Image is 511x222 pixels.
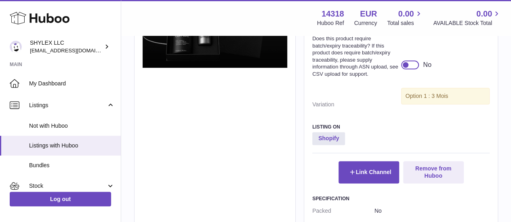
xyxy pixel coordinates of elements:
button: Remove from Huboo [403,161,464,183]
div: Option 1 : 3 Mois [401,88,490,104]
span: Listings [29,102,106,109]
span: 0.00 [476,8,492,19]
div: SHYLEX LLC [30,39,103,54]
span: Not with Huboo [29,122,115,130]
span: AVAILABLE Stock Total [433,19,501,27]
div: Huboo Ref [317,19,344,27]
dt: Is Batched [312,24,401,81]
span: 0.00 [398,8,414,19]
button: Link Channel [339,161,399,183]
strong: EUR [360,8,377,19]
dt: Variation [312,98,401,112]
strong: Does this product require batch/expiry traceability? If this product does require batch/expiry tr... [312,35,399,77]
span: Stock [29,182,106,190]
img: internalAdmin-14318@internal.huboo.com [10,41,22,53]
span: Total sales [387,19,423,27]
div: No [423,60,431,69]
a: 0.00 Total sales [387,8,423,27]
a: 0.00 AVAILABLE Stock Total [433,8,501,27]
div: Currency [354,19,377,27]
dt: Packed [312,204,374,218]
h3: Specification [312,195,490,202]
span: [EMAIL_ADDRESS][DOMAIN_NAME] [30,47,119,54]
span: Listings with Huboo [29,142,115,149]
strong: Shopify [312,132,345,145]
span: Bundles [29,162,115,169]
dd: No [374,204,490,218]
a: Log out [10,192,111,206]
strong: 14318 [322,8,344,19]
h3: Listing On [312,124,490,130]
span: My Dashboard [29,80,115,87]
